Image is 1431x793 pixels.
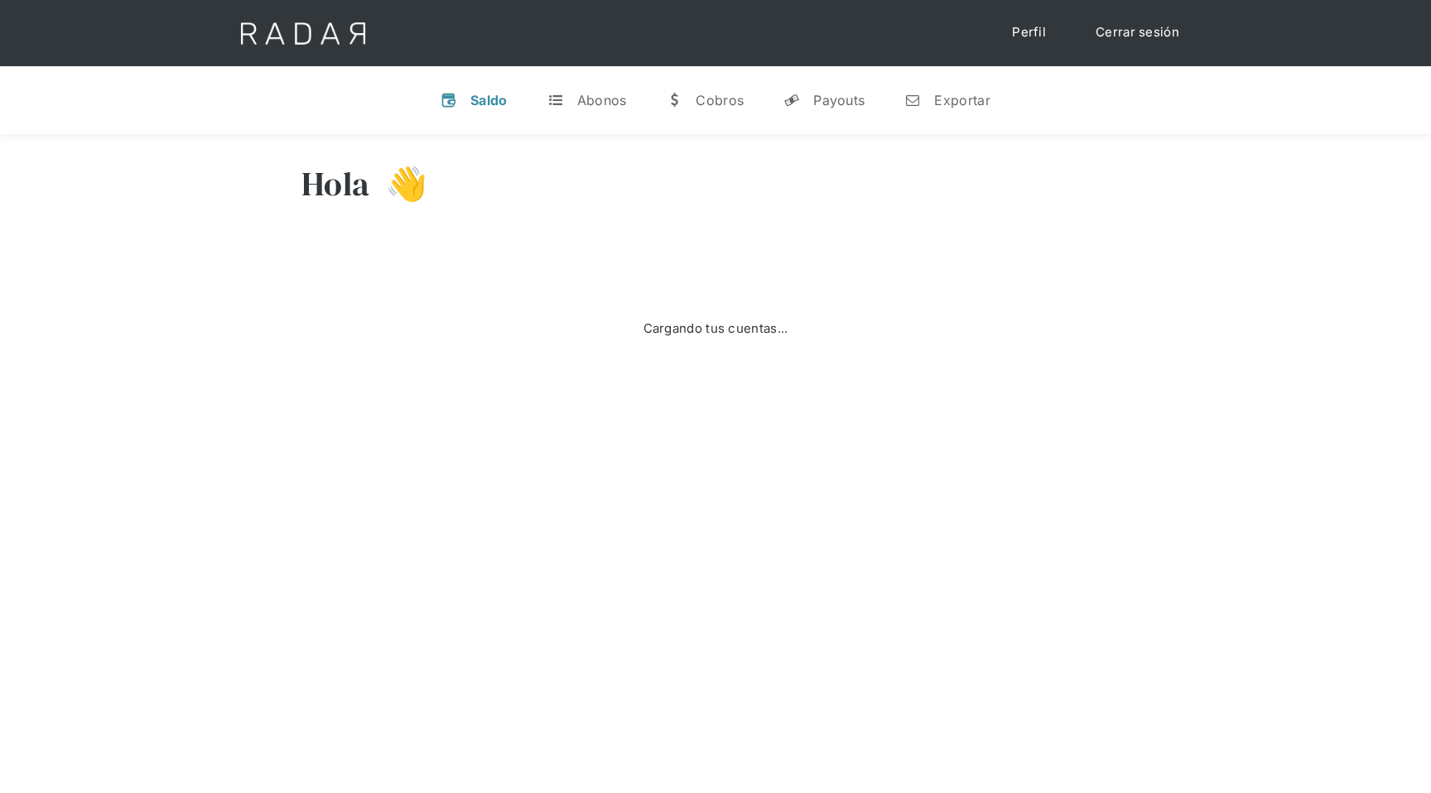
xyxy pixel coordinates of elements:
[643,320,788,339] div: Cargando tus cuentas...
[934,92,990,108] div: Exportar
[904,92,921,108] div: n
[783,92,800,108] div: y
[1079,17,1196,49] a: Cerrar sesión
[470,92,508,108] div: Saldo
[696,92,744,108] div: Cobros
[301,163,369,204] h3: Hola
[441,92,457,108] div: v
[369,163,427,204] h3: 👋
[547,92,564,108] div: t
[995,17,1062,49] a: Perfil
[813,92,865,108] div: Payouts
[666,92,682,108] div: w
[577,92,627,108] div: Abonos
